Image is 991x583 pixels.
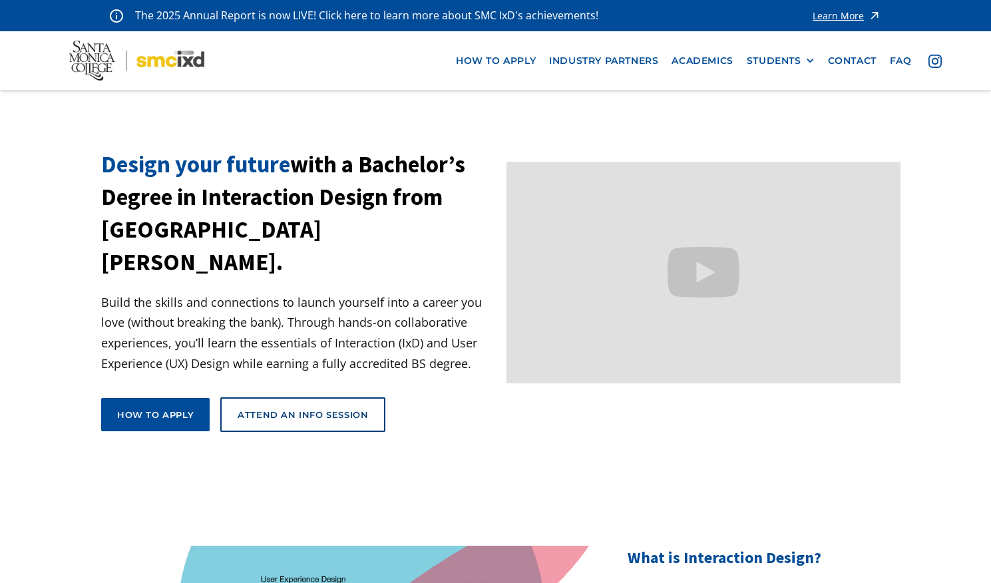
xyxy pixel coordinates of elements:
a: Learn More [813,7,881,25]
img: Santa Monica College - SMC IxD logo [69,41,204,81]
h1: with a Bachelor’s Degree in Interaction Design from [GEOGRAPHIC_DATA][PERSON_NAME]. [101,148,496,279]
a: contact [821,49,883,73]
a: industry partners [542,49,665,73]
img: icon - information - alert [110,9,123,23]
iframe: Design your future with a Bachelor's Degree in Interaction Design from Santa Monica College [506,162,901,383]
a: how to apply [449,49,542,73]
div: Learn More [813,11,864,21]
h2: What is Interaction Design? [628,546,890,570]
div: STUDENTS [747,55,801,67]
a: How to apply [101,398,210,431]
div: How to apply [117,409,194,421]
p: Build the skills and connections to launch yourself into a career you love (without breaking the ... [101,292,496,373]
img: icon - arrow - alert [868,7,881,25]
a: Attend an Info Session [220,397,385,432]
div: Attend an Info Session [238,409,368,421]
div: STUDENTS [747,55,815,67]
a: faq [883,49,918,73]
span: Design your future [101,150,290,179]
a: Academics [665,49,739,73]
p: The 2025 Annual Report is now LIVE! Click here to learn more about SMC IxD's achievements! [135,7,600,25]
img: icon - instagram [928,55,942,68]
